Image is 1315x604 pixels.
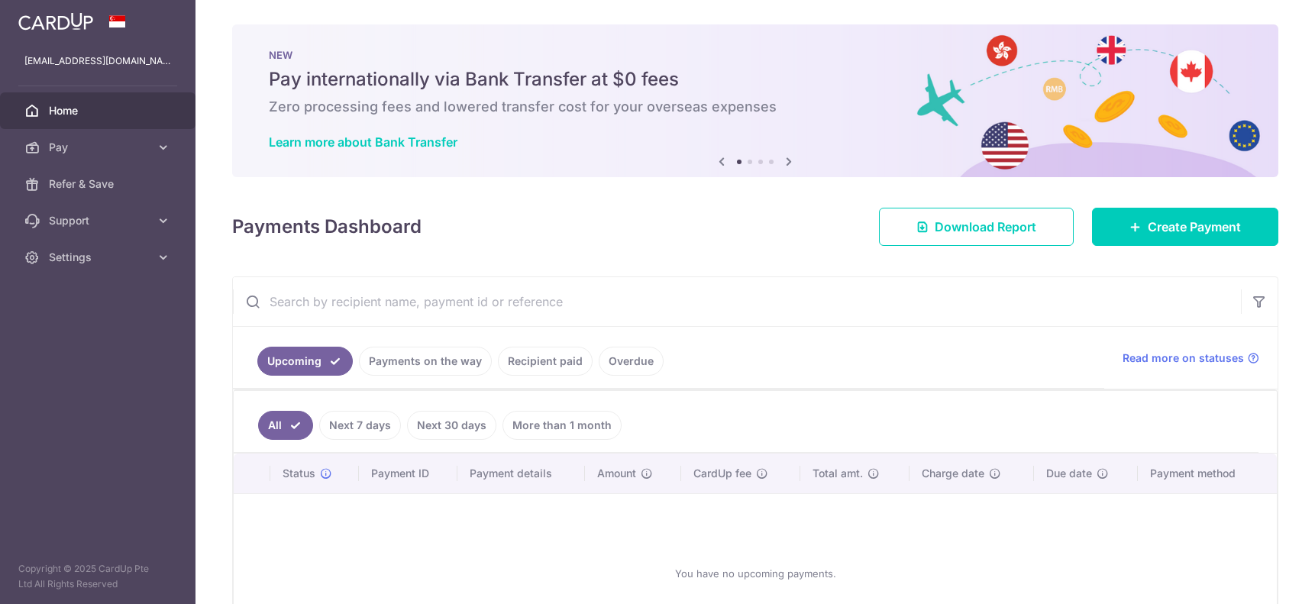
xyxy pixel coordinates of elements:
[269,67,1242,92] h5: Pay internationally via Bank Transfer at $0 fees
[232,213,422,241] h4: Payments Dashboard
[502,411,622,440] a: More than 1 month
[359,347,492,376] a: Payments on the way
[233,277,1241,326] input: Search by recipient name, payment id or reference
[922,466,984,481] span: Charge date
[879,208,1074,246] a: Download Report
[935,218,1036,236] span: Download Report
[258,411,313,440] a: All
[1092,208,1278,246] a: Create Payment
[49,213,150,228] span: Support
[257,347,353,376] a: Upcoming
[283,466,315,481] span: Status
[813,466,863,481] span: Total amt.
[407,411,496,440] a: Next 30 days
[49,176,150,192] span: Refer & Save
[49,103,150,118] span: Home
[1123,350,1259,366] a: Read more on statuses
[1123,350,1244,366] span: Read more on statuses
[597,466,636,481] span: Amount
[359,454,457,493] th: Payment ID
[319,411,401,440] a: Next 7 days
[232,24,1278,177] img: Bank transfer banner
[24,53,171,69] p: [EMAIL_ADDRESS][DOMAIN_NAME]
[1148,218,1241,236] span: Create Payment
[18,12,93,31] img: CardUp
[49,250,150,265] span: Settings
[1046,466,1092,481] span: Due date
[498,347,593,376] a: Recipient paid
[1138,454,1277,493] th: Payment method
[49,140,150,155] span: Pay
[269,134,457,150] a: Learn more about Bank Transfer
[599,347,664,376] a: Overdue
[269,49,1242,61] p: NEW
[457,454,585,493] th: Payment details
[693,466,751,481] span: CardUp fee
[269,98,1242,116] h6: Zero processing fees and lowered transfer cost for your overseas expenses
